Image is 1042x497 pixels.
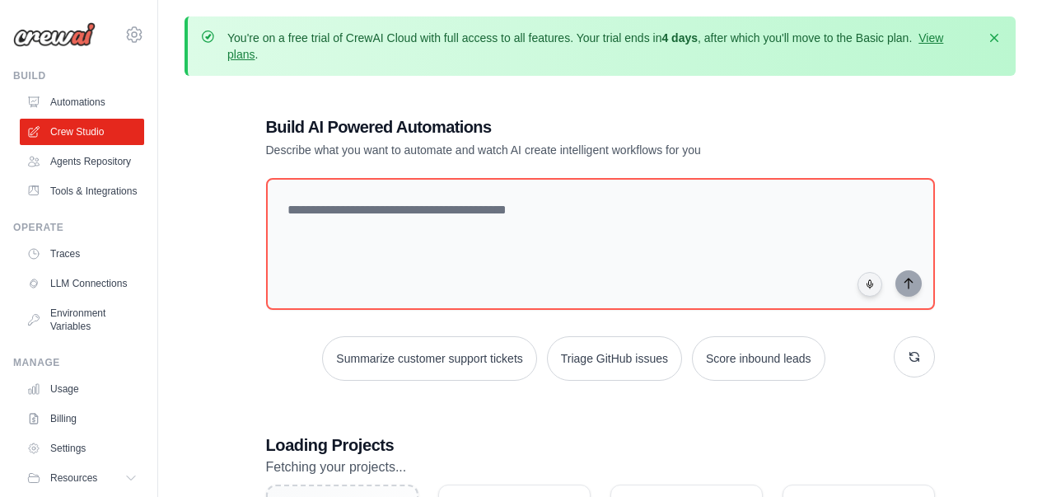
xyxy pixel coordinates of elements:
a: Billing [20,406,144,432]
p: You're on a free trial of CrewAI Cloud with full access to all features. Your trial ends in , aft... [227,30,976,63]
a: Traces [20,241,144,267]
div: Build [13,69,144,82]
a: Usage [20,376,144,402]
a: Environment Variables [20,300,144,340]
a: Agents Repository [20,148,144,175]
div: Operate [13,221,144,234]
strong: 4 days [661,31,698,45]
a: Crew Studio [20,119,144,145]
button: Triage GitHub issues [547,336,682,381]
a: LLM Connections [20,270,144,297]
a: Tools & Integrations [20,178,144,204]
a: Settings [20,435,144,462]
a: Automations [20,89,144,115]
p: Fetching your projects... [266,457,935,478]
span: Resources [50,471,97,485]
button: Score inbound leads [692,336,825,381]
h3: Loading Projects [266,434,935,457]
img: Logo [13,22,96,47]
div: Manage [13,356,144,369]
h1: Build AI Powered Automations [266,115,820,138]
button: Get new suggestions [894,336,935,377]
p: Describe what you want to automate and watch AI create intelligent workflows for you [266,142,820,158]
button: Resources [20,465,144,491]
button: Click to speak your automation idea [857,272,882,297]
button: Summarize customer support tickets [322,336,536,381]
